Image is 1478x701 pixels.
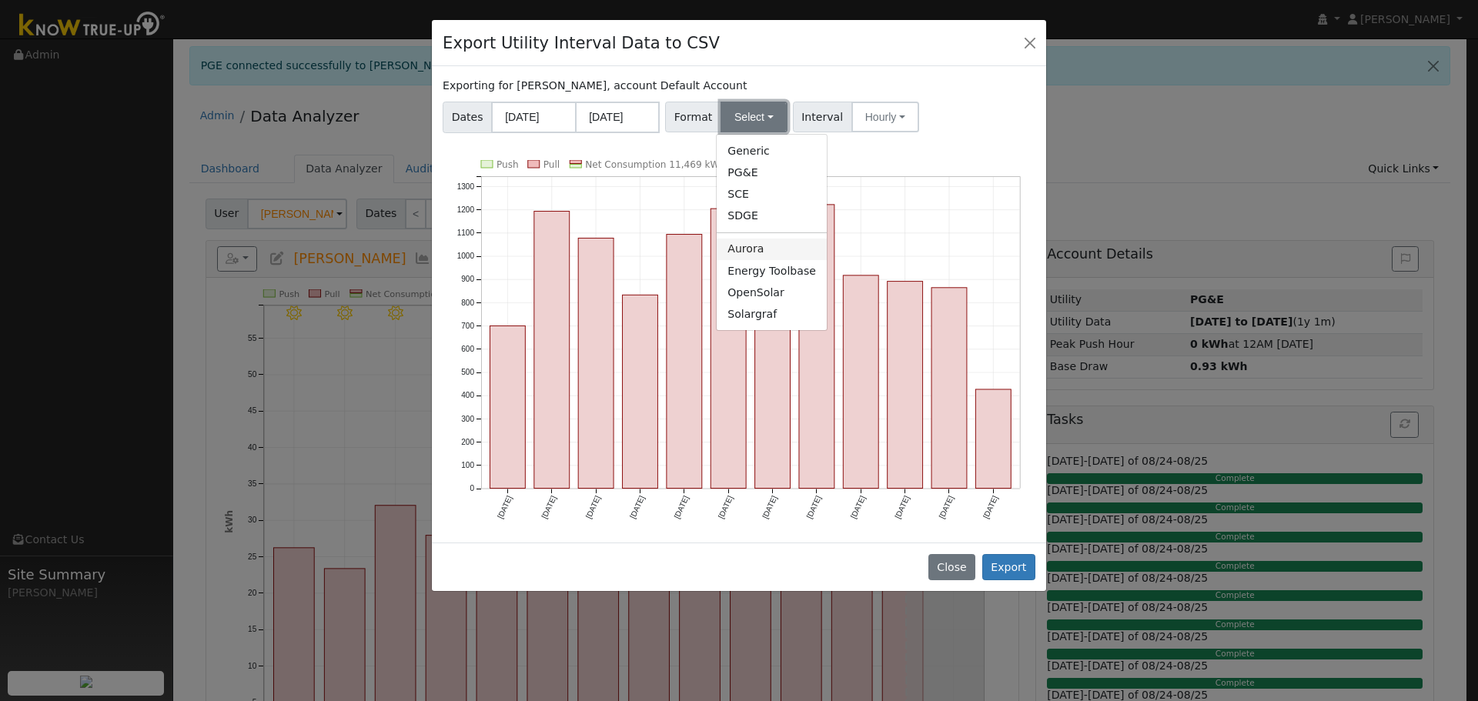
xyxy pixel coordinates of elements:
[497,159,519,170] text: Push
[461,298,474,306] text: 800
[717,162,827,183] a: PG&E
[717,140,827,162] a: Generic
[755,242,791,488] rect: onclick=""
[585,159,725,170] text: Net Consumption 11,469 kWh
[461,414,474,422] text: 300
[717,184,827,205] a: SCE
[976,389,1012,489] rect: onclick=""
[717,282,827,303] a: OpenSolar
[461,322,474,330] text: 700
[717,239,827,260] a: Aurora
[793,102,852,132] span: Interval
[628,494,646,519] text: [DATE]
[534,211,570,488] rect: onclick=""
[457,252,475,260] text: 1000
[443,78,747,94] label: Exporting for [PERSON_NAME], account Default Account
[461,275,474,283] text: 900
[443,102,492,133] span: Dates
[490,325,526,488] rect: onclick=""
[849,494,867,519] text: [DATE]
[461,461,474,469] text: 100
[578,238,614,488] rect: onclick=""
[543,159,560,170] text: Pull
[443,31,720,55] h4: Export Utility Interval Data to CSV
[1019,32,1041,53] button: Close
[888,281,923,488] rect: onclick=""
[938,494,955,519] text: [DATE]
[799,205,834,489] rect: onclick=""
[982,554,1035,580] button: Export
[461,345,474,353] text: 600
[623,295,658,488] rect: onclick=""
[761,494,778,519] text: [DATE]
[717,260,827,282] a: Energy Toolbase
[711,209,746,488] rect: onclick=""
[461,391,474,399] text: 400
[665,102,721,132] span: Format
[721,102,787,132] button: Select
[584,494,602,519] text: [DATE]
[931,288,967,489] rect: onclick=""
[496,494,513,519] text: [DATE]
[540,494,558,519] text: [DATE]
[457,205,475,214] text: 1200
[843,275,878,489] rect: onclick=""
[717,494,734,519] text: [DATE]
[673,494,691,519] text: [DATE]
[981,494,999,519] text: [DATE]
[805,494,823,519] text: [DATE]
[928,554,975,580] button: Close
[717,303,827,325] a: Solargraf
[470,484,475,492] text: 0
[461,438,474,446] text: 200
[457,182,475,190] text: 1300
[461,368,474,376] text: 500
[893,494,911,519] text: [DATE]
[457,229,475,237] text: 1100
[851,102,919,132] button: Hourly
[717,205,827,227] a: SDGE
[667,234,702,488] rect: onclick=""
